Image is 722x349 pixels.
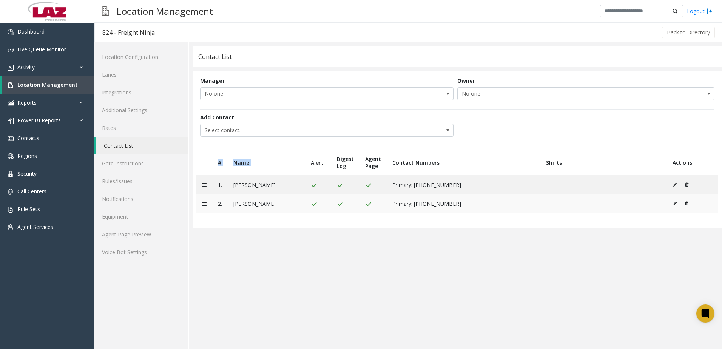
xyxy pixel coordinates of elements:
span: Live Queue Monitor [17,46,66,53]
div: Contact List [198,52,232,62]
a: Additional Settings [94,101,188,119]
a: Contact List [96,137,188,154]
th: Name [228,150,305,175]
img: 'icon' [8,224,14,230]
a: Location Management [2,76,94,94]
img: check [311,201,317,207]
th: Actions [667,150,718,175]
img: 'icon' [8,207,14,213]
img: 'icon' [8,118,14,124]
span: Rule Sets [17,205,40,213]
span: Activity [17,63,35,71]
a: Agent Page Preview [94,225,188,243]
span: Contacts [17,134,39,142]
span: NO DATA FOUND [457,87,714,100]
img: pageIcon [102,2,109,20]
span: Reports [17,99,37,106]
a: Rules/Issues [94,172,188,190]
th: Shifts [540,150,667,175]
img: check [337,182,343,188]
img: 'icon' [8,65,14,71]
a: Lanes [94,66,188,83]
img: 'icon' [8,171,14,177]
img: 'icon' [8,136,14,142]
a: Notifications [94,190,188,208]
h3: Location Management [113,2,217,20]
img: check [337,201,343,207]
button: Back to Directory [662,27,715,38]
img: 'icon' [8,82,14,88]
a: Location Configuration [94,48,188,66]
span: Agent Services [17,223,53,230]
label: Add Contact [200,113,234,121]
span: Primary: [PHONE_NUMBER] [392,181,461,188]
span: Regions [17,152,37,159]
span: Call Centers [17,188,46,195]
th: Alert [305,150,331,175]
a: Gate Instructions [94,154,188,172]
a: Voice Bot Settings [94,243,188,261]
label: Owner [457,77,475,85]
span: Power BI Reports [17,117,61,124]
a: Integrations [94,83,188,101]
span: Location Management [17,81,78,88]
a: Logout [687,7,713,15]
img: 'icon' [8,47,14,53]
span: Select contact... [201,124,403,136]
span: No one [458,88,663,100]
a: Rates [94,119,188,137]
td: 1. [212,175,228,194]
span: Dashboard [17,28,45,35]
div: 824 - Freight Ninja [102,28,155,37]
img: check [365,182,372,188]
span: Primary: [PHONE_NUMBER] [392,200,461,207]
img: check [311,182,317,188]
th: Digest Log [331,150,359,175]
img: check [365,201,372,207]
img: 'icon' [8,189,14,195]
img: 'icon' [8,100,14,106]
th: Agent Page [359,150,387,175]
span: No one [201,88,403,100]
label: Manager [200,77,225,85]
img: 'icon' [8,29,14,35]
th: # [212,150,228,175]
a: Equipment [94,208,188,225]
td: [PERSON_NAME] [228,175,305,194]
td: 2. [212,194,228,213]
img: logout [707,7,713,15]
img: 'icon' [8,153,14,159]
th: Contact Numbers [387,150,540,175]
span: Security [17,170,37,177]
td: [PERSON_NAME] [228,194,305,213]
